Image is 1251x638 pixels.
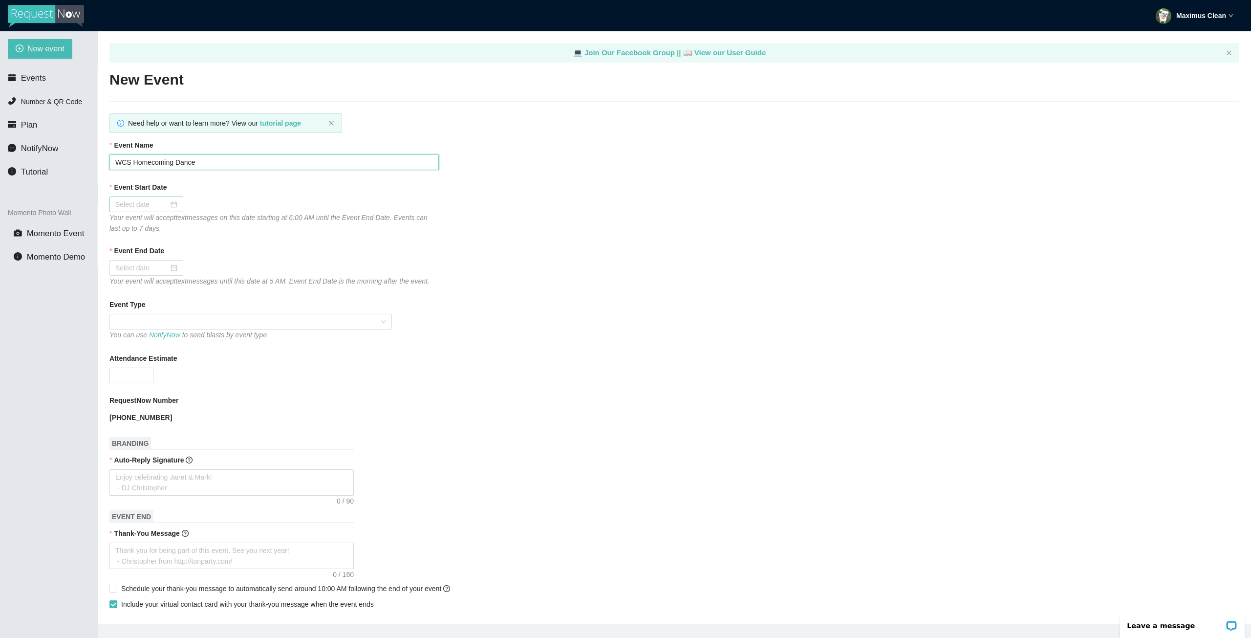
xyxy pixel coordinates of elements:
[21,73,46,83] span: Events
[8,39,72,59] button: plus-circleNew event
[443,585,450,592] span: question-circle
[21,144,58,153] span: NotifyNow
[573,48,683,57] a: laptop Join Our Facebook Group ||
[109,510,153,523] span: EVENT END
[260,119,301,127] a: tutorial page
[1176,12,1226,20] strong: Maximus Clean
[128,119,301,127] span: Need help or want to learn more? View our
[109,437,151,450] span: BRANDING
[328,120,334,126] span: close
[1226,50,1232,56] button: close
[109,330,392,340] div: You can use to send blasts by event type
[109,70,1239,90] h2: New Event
[683,48,766,57] a: laptop View our User Guide
[109,395,179,406] b: RequestNow Number
[114,245,164,256] b: Event End Date
[1114,607,1251,638] iframe: LiveChat chat widget
[109,277,430,285] i: Your event will accept text messages until this date at 5 AM. Event End Date is the morning after...
[121,585,450,593] span: Schedule your thank-you message to automatically send around 10:00 AM following the end of your e...
[8,5,84,27] img: RequestNow
[8,120,16,129] span: credit-card
[328,120,334,127] button: close
[109,353,177,364] b: Attendance Estimate
[149,331,180,339] a: NotifyNow
[8,97,16,105] span: phone
[21,120,38,130] span: Plan
[21,167,48,176] span: Tutorial
[27,229,85,238] span: Momento Event
[186,457,193,463] span: question-circle
[16,44,23,54] span: plus-circle
[27,252,85,262] span: Momento Demo
[109,154,439,170] input: Janet's and Mark's Wedding
[117,120,124,127] span: info-circle
[573,48,582,57] span: laptop
[27,43,65,55] span: New event
[1156,8,1171,24] img: ACg8ocKvMLxJsTDqE32xSOC7ah6oeuB-HR74aes2pRaVS42AcLQHjC0n=s96-c
[114,140,153,151] b: Event Name
[109,414,172,421] b: [PHONE_NUMBER]
[683,48,692,57] span: laptop
[109,299,146,310] b: Event Type
[114,456,184,464] b: Auto-Reply Signature
[8,73,16,82] span: calendar
[182,530,189,537] span: question-circle
[8,167,16,176] span: info-circle
[8,144,16,152] span: message
[114,529,179,537] b: Thank-You Message
[1229,13,1233,18] span: down
[121,600,374,608] span: Include your virtual contact card with your thank-you message when the event ends
[109,214,428,232] i: Your event will accept text messages on this date starting at 6:00 AM until the Event End Date. E...
[14,252,22,261] span: info-circle
[115,263,169,273] input: Select date
[115,199,169,210] input: Select date
[14,229,22,237] span: camera
[114,182,167,193] b: Event Start Date
[21,98,82,106] span: Number & QR Code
